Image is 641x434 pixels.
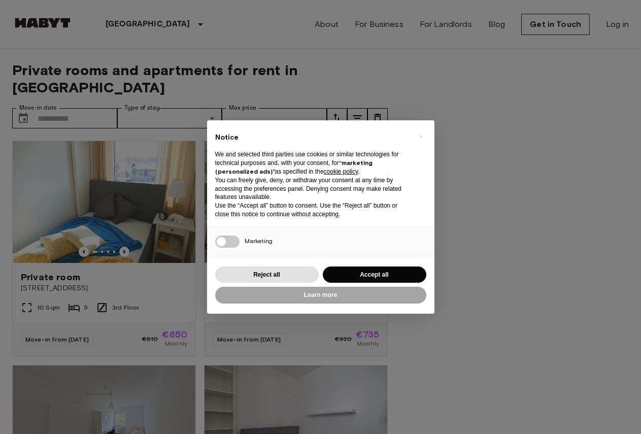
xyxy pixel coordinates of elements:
[215,287,426,304] button: Learn more
[215,202,410,219] p: Use the “Accept all” button to consent. Use the “Reject all” button or close this notice to conti...
[215,159,373,175] strong: “marketing (personalized ads)”
[215,176,410,202] p: You can freely give, deny, or withdraw your consent at any time by accessing the preferences pane...
[215,266,319,283] button: Reject all
[215,150,410,176] p: We and selected third parties use cookies or similar technologies for technical purposes and, wit...
[245,237,273,245] span: Marketing
[324,168,358,175] a: cookie policy
[323,266,426,283] button: Accept all
[215,132,410,143] h2: Notice
[419,130,423,143] span: ×
[413,128,429,145] button: Close this notice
